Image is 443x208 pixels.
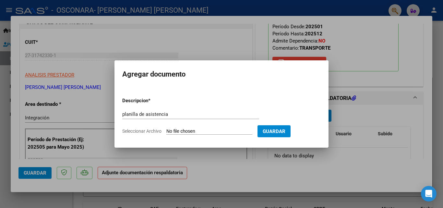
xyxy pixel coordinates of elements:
[122,97,182,104] p: Descripcion
[122,68,321,80] h2: Agregar documento
[421,186,437,202] div: Open Intercom Messenger
[122,128,162,134] span: Seleccionar Archivo
[257,125,291,137] button: Guardar
[263,128,285,134] span: Guardar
